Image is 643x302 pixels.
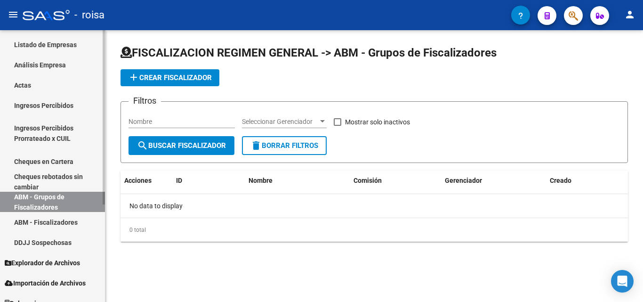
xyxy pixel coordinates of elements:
[250,141,318,150] span: Borrar Filtros
[245,171,350,191] datatable-header-cell: Nombre
[124,177,152,184] span: Acciones
[445,177,482,184] span: Gerenciador
[350,171,441,191] datatable-header-cell: Comisión
[121,194,628,218] div: No data to display
[121,171,172,191] datatable-header-cell: Acciones
[249,177,273,184] span: Nombre
[345,116,410,128] span: Mostrar solo inactivos
[128,73,212,82] span: Crear Fiscalizador
[250,140,262,151] mat-icon: delete
[137,140,148,151] mat-icon: search
[242,118,318,126] span: Seleccionar Gerenciador
[546,171,628,191] datatable-header-cell: Creado
[121,46,497,59] span: FISCALIZACION REGIMEN GENERAL -> ABM - Grupos de Fiscalizadores
[121,69,219,86] button: Crear Fiscalizador
[8,9,19,20] mat-icon: menu
[121,218,628,242] div: 0 total
[5,258,80,268] span: Explorador de Archivos
[354,177,382,184] span: Comisión
[624,9,635,20] mat-icon: person
[129,94,161,107] h3: Filtros
[441,171,547,191] datatable-header-cell: Gerenciador
[242,136,327,155] button: Borrar Filtros
[550,177,571,184] span: Creado
[129,136,234,155] button: Buscar Fiscalizador
[176,177,182,184] span: ID
[611,270,634,293] div: Open Intercom Messenger
[128,72,139,83] mat-icon: add
[5,278,86,288] span: Importación de Archivos
[172,171,245,191] datatable-header-cell: ID
[74,5,104,25] span: - roisa
[137,141,226,150] span: Buscar Fiscalizador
